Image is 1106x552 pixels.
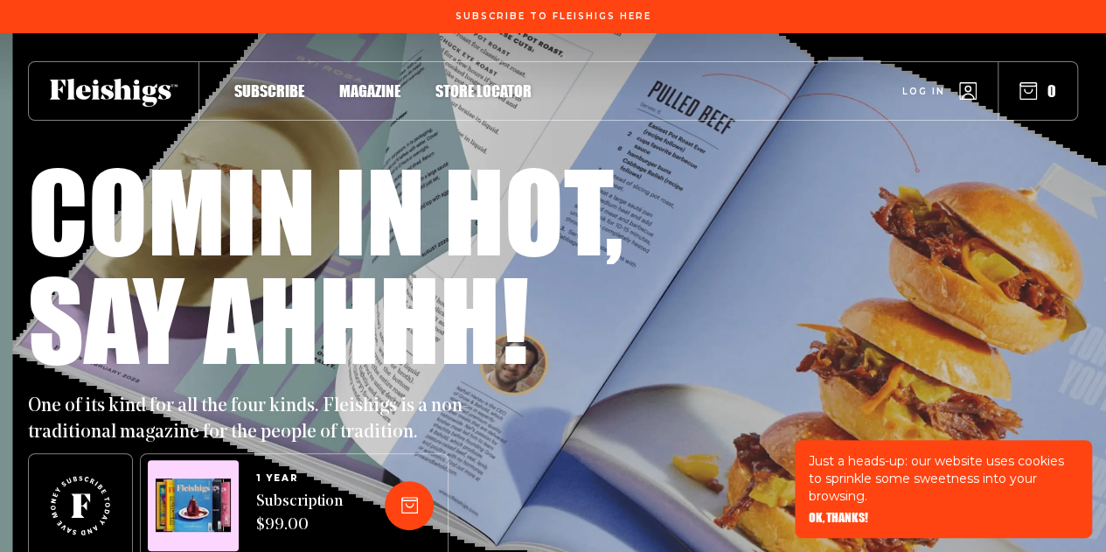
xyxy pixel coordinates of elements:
[156,479,231,532] img: Magazines image
[809,452,1078,505] p: Just a heads-up: our website uses cookies to sprinkle some sweetness into your browsing.
[435,79,532,102] a: Store locator
[28,156,623,264] h1: Comin in hot,
[435,81,532,101] span: Store locator
[902,82,977,100] a: Log in
[809,512,868,524] button: OK, THANKS!
[902,85,945,98] span: Log in
[256,473,343,484] span: 1 YEAR
[1019,81,1056,101] button: 0
[28,264,529,373] h1: Say ahhhh!
[339,81,400,101] span: Magazine
[339,79,400,102] a: Magazine
[234,81,304,101] span: Subscribe
[452,11,655,20] a: Subscribe To Fleishigs Here
[28,394,483,446] p: One of its kind for all the four kinds. Fleishigs is a non-traditional magazine for the people of...
[456,11,651,22] span: Subscribe To Fleishigs Here
[234,79,304,102] a: Subscribe
[256,473,343,538] a: 1 YEARSubscription $99.00
[256,491,343,538] span: Subscription $99.00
